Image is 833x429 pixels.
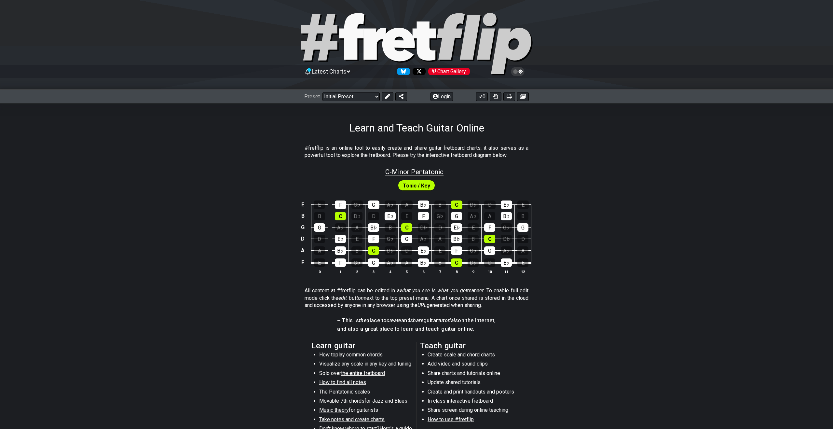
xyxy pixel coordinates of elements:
[351,223,362,232] div: A
[468,212,479,220] div: A♭
[319,397,412,407] li: for Jazz and Blues
[349,268,365,275] th: 2
[468,258,479,267] div: D♭
[401,201,413,209] div: A
[319,351,412,360] li: How to
[451,258,462,267] div: C
[365,268,382,275] th: 3
[314,258,325,267] div: E
[428,397,520,407] li: In class interactive fretboard
[418,258,429,267] div: B♭
[385,258,396,267] div: A♭
[501,212,512,220] div: B♭
[465,268,482,275] th: 9
[468,223,479,232] div: E
[394,68,410,75] a: Follow #fretflip at Bluesky
[484,201,496,209] div: D
[335,223,346,232] div: A♭
[368,212,379,220] div: D
[368,223,379,232] div: B♭
[311,342,413,349] h2: Learn guitar
[335,258,346,267] div: F
[338,295,363,301] em: edit button
[359,317,366,324] em: the
[299,222,307,233] td: G
[484,212,495,220] div: A
[382,92,393,101] button: Edit Preset
[418,212,429,220] div: F
[451,235,462,243] div: B♭
[319,416,385,422] span: Take notes and create charts
[385,235,396,243] div: G♭
[305,145,528,159] p: #fretflip is an online tool to easily create and share guitar fretboard charts, it also serves as...
[501,246,512,255] div: A♭
[299,244,307,256] td: A
[484,258,495,267] div: D
[434,223,445,232] div: D
[319,389,370,395] span: The Pentatonic scales
[299,233,307,245] td: D
[501,235,512,243] div: D♭
[351,235,362,243] div: E
[418,246,429,255] div: E♭
[335,235,346,243] div: E♭
[385,168,444,176] span: C - Minor Pentatonic
[514,69,522,75] span: Toggle light / dark theme
[417,302,427,308] em: URL
[415,268,432,275] th: 6
[319,379,366,385] span: How to find all notes
[319,407,349,413] span: Music theory
[434,235,445,243] div: A
[319,398,364,404] span: Movable 7th chords
[401,246,412,255] div: D
[428,360,520,369] li: Add video and sound clips
[337,325,496,333] h4: and also a great place to learn and teach guitar online.
[418,201,429,209] div: B♭
[517,212,528,220] div: B
[428,388,520,397] li: Create and print handouts and posters
[385,201,396,209] div: A♭
[368,201,379,209] div: G
[484,223,495,232] div: F
[299,199,307,210] td: E
[314,223,325,232] div: G
[319,407,412,416] li: for guitarists
[368,246,379,255] div: C
[368,235,379,243] div: F
[451,212,462,220] div: G
[305,287,528,309] p: All content at #fretflip can be edited in a manner. To enable full edit mode click the next to th...
[399,268,415,275] th: 5
[468,235,479,243] div: B
[351,212,362,220] div: D♭
[314,201,325,209] div: E
[337,317,496,324] h4: – This is place to and guitar on the Internet,
[517,201,529,209] div: E
[304,93,320,100] span: Preset
[428,351,520,360] li: Create scale and chord charts
[401,258,412,267] div: A
[387,317,401,324] em: create
[314,246,325,255] div: A
[482,268,498,275] th: 10
[349,122,484,134] h1: Learn and Teach Guitar Online
[351,258,362,267] div: G♭
[319,361,411,367] span: Visualize any scale in any key and tuning
[385,246,396,255] div: D♭
[418,223,429,232] div: D♭
[498,268,515,275] th: 11
[314,212,325,220] div: B
[448,268,465,275] th: 8
[517,223,528,232] div: G
[501,201,512,209] div: E♭
[484,235,495,243] div: C
[468,246,479,255] div: G♭
[451,223,462,232] div: E♭
[400,287,468,294] em: what you see is what you get
[428,379,520,388] li: Update shared tutorials
[322,92,380,101] select: Preset
[515,268,531,275] th: 12
[351,201,363,209] div: G♭
[517,92,529,101] button: Create image
[410,68,426,75] a: Follow #fretflip at X
[451,201,462,209] div: C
